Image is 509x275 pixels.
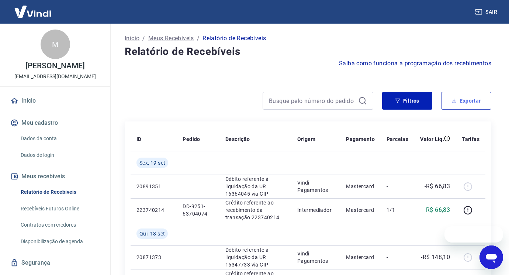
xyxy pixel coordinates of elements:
span: Qui, 18 set [139,230,165,237]
p: DD-9251-63704074 [183,203,214,217]
p: Pagamento [346,135,375,143]
button: Meu cadastro [9,115,101,131]
p: [PERSON_NAME] [25,62,84,70]
p: Crédito referente ao recebimento da transação 223740214 [225,199,285,221]
a: Recebíveis Futuros Online [18,201,101,216]
p: 20871373 [136,254,171,261]
p: -R$ 148,10 [421,253,450,262]
p: Mastercard [346,254,375,261]
p: -R$ 66,83 [425,182,450,191]
h4: Relatório de Recebíveis [125,44,491,59]
p: Relatório de Recebíveis [202,34,266,43]
p: Mastercard [346,206,375,214]
p: Vindi Pagamentos [297,250,334,265]
a: Segurança [9,255,101,271]
button: Sair [474,5,500,19]
p: Mastercard [346,183,375,190]
div: M [41,30,70,59]
input: Busque pelo número do pedido [269,95,355,106]
p: Descrição [225,135,250,143]
p: 1/1 [387,206,408,214]
iframe: Botão para abrir a janela de mensagens [479,245,503,269]
p: / [197,34,200,43]
button: Filtros [382,92,432,110]
p: ID [136,135,142,143]
p: - [387,183,408,190]
p: - [387,254,408,261]
p: [EMAIL_ADDRESS][DOMAIN_NAME] [14,73,96,80]
p: 20891351 [136,183,171,190]
a: Saiba como funciona a programação dos recebimentos [339,59,491,68]
iframe: Mensagem da empresa [444,226,503,243]
a: Início [9,93,101,109]
p: Origem [297,135,315,143]
button: Meus recebíveis [9,168,101,185]
p: Parcelas [387,135,408,143]
img: Vindi [9,0,57,23]
p: Débito referente à liquidação da UR 16347733 via CIP [225,246,285,268]
p: Intermediador [297,206,334,214]
p: Valor Líq. [420,135,444,143]
p: Vindi Pagamentos [297,179,334,194]
a: Dados de login [18,148,101,163]
p: Débito referente à liquidação da UR 16364045 via CIP [225,175,285,197]
a: Dados da conta [18,131,101,146]
p: / [142,34,145,43]
a: Contratos com credores [18,217,101,233]
a: Início [125,34,139,43]
p: R$ 66,83 [426,206,450,214]
p: 223740214 [136,206,171,214]
button: Exportar [441,92,491,110]
span: Sex, 19 set [139,159,165,166]
p: Pedido [183,135,200,143]
p: Tarifas [462,135,479,143]
a: Disponibilização de agenda [18,234,101,249]
a: Meus Recebíveis [148,34,194,43]
a: Relatório de Recebíveis [18,185,101,200]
